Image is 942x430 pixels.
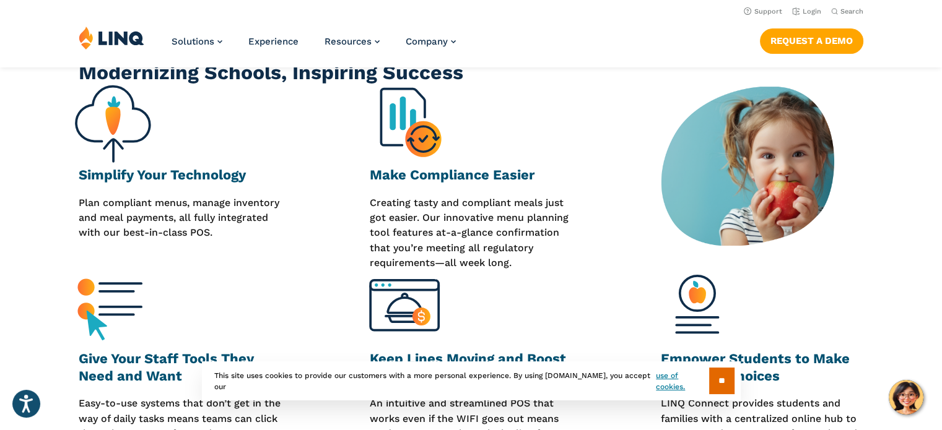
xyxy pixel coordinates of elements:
a: Request a Demo [760,28,863,53]
a: Resources [325,36,380,47]
span: Resources [325,36,372,47]
span: Solutions [172,36,214,47]
nav: Primary Navigation [172,26,456,67]
h3: Make Compliance Easier [370,166,573,184]
span: Company [406,36,448,47]
h3: Give Your Staff Tools They Need and Want [79,350,282,385]
a: use of cookies. [656,370,709,392]
button: Open Search Bar [831,7,863,16]
h3: Empower Students to Make Healthier Choices [661,350,864,385]
h3: Keep Lines Moving and Boost Participation [370,350,573,385]
a: Solutions [172,36,222,47]
p: Creating tasty and compliant meals just got easier. Our innovative menu planning tool features at... [370,196,573,271]
button: Hello, have a question? Let’s chat. [889,380,923,415]
h2: Modernizing Schools, Inspiring Success [79,59,863,87]
a: Support [744,7,782,15]
p: Plan compliant menus, manage inventory and meal payments, all fully integrated with our best-in-c... [79,196,282,271]
a: Experience [248,36,299,47]
a: Company [406,36,456,47]
h3: Simplify Your Technology [79,166,282,184]
div: This site uses cookies to provide our customers with a more personal experience. By using [DOMAIN... [202,361,741,400]
span: Search [840,7,863,15]
a: Login [792,7,821,15]
img: LINQ | K‑12 Software [79,26,144,49]
nav: Button Navigation [760,26,863,53]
